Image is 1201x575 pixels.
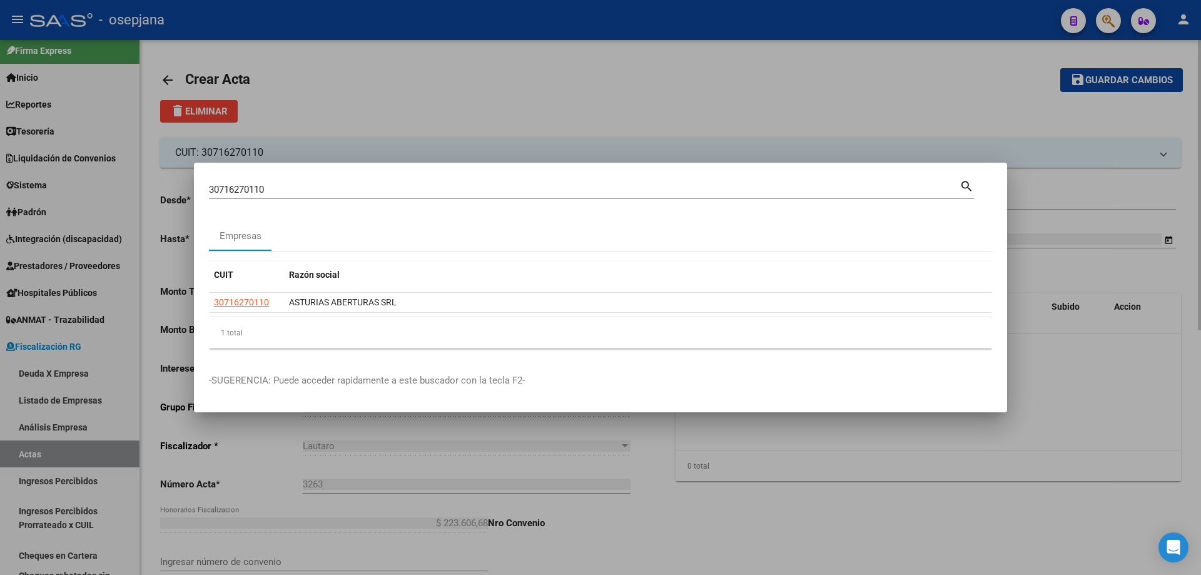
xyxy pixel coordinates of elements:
[289,297,397,307] span: ASTURIAS ABERTURAS SRL
[289,270,340,280] span: Razón social
[209,262,284,288] datatable-header-cell: CUIT
[209,317,992,349] div: 1 total
[284,262,992,288] datatable-header-cell: Razón social
[214,270,233,280] span: CUIT
[209,374,992,388] p: -SUGERENCIA: Puede acceder rapidamente a este buscador con la tecla F2-
[1158,532,1188,562] div: Open Intercom Messenger
[220,229,261,243] div: Empresas
[214,297,269,307] span: 30716270110
[960,178,974,193] mat-icon: search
